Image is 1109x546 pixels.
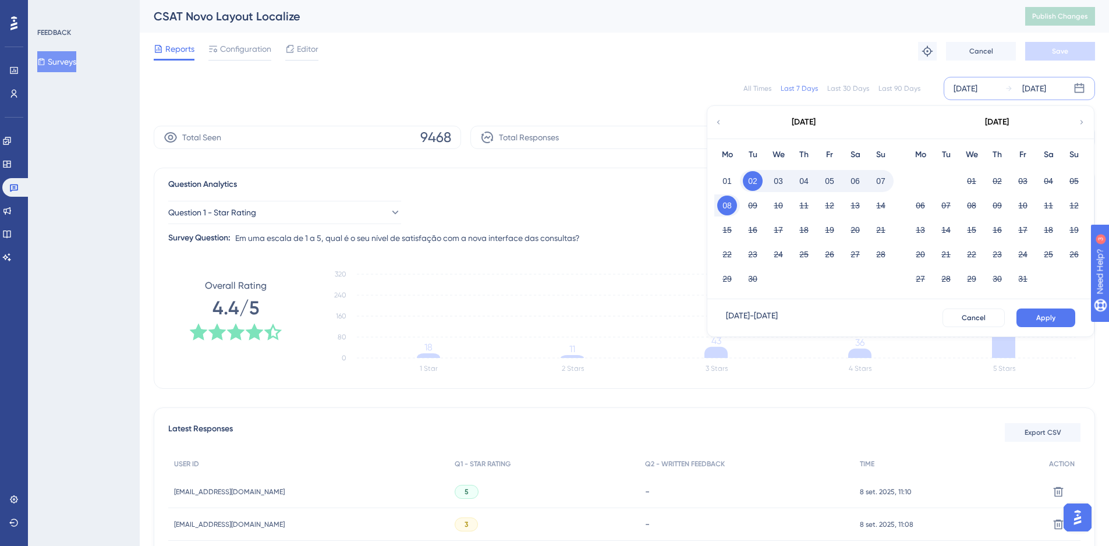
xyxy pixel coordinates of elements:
[987,269,1007,289] button: 30
[420,128,451,147] span: 9468
[1010,148,1036,162] div: Fr
[860,487,912,497] span: 8 set. 2025, 11:10
[174,520,285,529] span: [EMAIL_ADDRESS][DOMAIN_NAME]
[743,171,763,191] button: 02
[781,84,818,93] div: Last 7 Days
[845,171,865,191] button: 06
[959,148,984,162] div: We
[910,196,930,215] button: 06
[936,196,956,215] button: 07
[820,196,839,215] button: 12
[1039,244,1058,264] button: 25
[37,28,71,37] div: FEEDBACK
[871,220,891,240] button: 21
[1005,423,1080,442] button: Export CSV
[820,220,839,240] button: 19
[936,220,956,240] button: 14
[868,148,894,162] div: Su
[987,171,1007,191] button: 02
[985,115,1009,129] div: [DATE]
[871,244,891,264] button: 28
[766,148,791,162] div: We
[910,269,930,289] button: 27
[569,343,575,354] tspan: 11
[711,335,721,346] tspan: 43
[1025,428,1061,437] span: Export CSV
[969,47,993,56] span: Cancel
[962,196,982,215] button: 08
[871,196,891,215] button: 14
[168,201,401,224] button: Question 1 - Star Rating
[335,270,346,278] tspan: 320
[420,364,438,373] text: 1 Star
[338,333,346,341] tspan: 80
[455,459,511,469] span: Q1 - STAR RATING
[645,486,848,497] div: -
[499,130,559,144] span: Total Responses
[81,6,84,15] div: 3
[645,459,725,469] span: Q2 - WRITTEN FEEDBACK
[1022,81,1046,95] div: [DATE]
[791,148,817,162] div: Th
[794,196,814,215] button: 11
[794,171,814,191] button: 04
[792,115,816,129] div: [DATE]
[37,51,76,72] button: Surveys
[768,244,788,264] button: 24
[936,244,956,264] button: 21
[717,220,737,240] button: 15
[706,364,728,373] text: 3 Stars
[1025,42,1095,61] button: Save
[717,196,737,215] button: 08
[936,269,956,289] button: 28
[717,244,737,264] button: 22
[212,295,259,321] span: 4.4/5
[1039,220,1058,240] button: 18
[768,171,788,191] button: 03
[743,84,771,93] div: All Times
[1013,171,1033,191] button: 03
[993,364,1015,373] text: 5 Stars
[342,354,346,362] tspan: 0
[943,309,1005,327] button: Cancel
[235,231,580,245] span: Em uma escala de 1 a 5, qual é o seu nível de satisfação com a nova interface das consultas?
[465,520,468,529] span: 3
[220,42,271,56] span: Configuration
[1016,309,1075,327] button: Apply
[908,148,933,162] div: Mo
[768,220,788,240] button: 17
[1064,196,1084,215] button: 12
[820,244,839,264] button: 26
[910,244,930,264] button: 20
[336,312,346,320] tspan: 160
[946,42,1016,61] button: Cancel
[1036,313,1055,322] span: Apply
[860,520,913,529] span: 8 set. 2025, 11:08
[168,205,256,219] span: Question 1 - Star Rating
[962,313,986,322] span: Cancel
[424,342,433,353] tspan: 18
[933,148,959,162] div: Tu
[849,364,871,373] text: 4 Stars
[794,220,814,240] button: 18
[827,84,869,93] div: Last 30 Days
[1013,196,1033,215] button: 10
[168,422,233,443] span: Latest Responses
[297,42,318,56] span: Editor
[845,196,865,215] button: 13
[740,148,766,162] div: Tu
[182,130,221,144] span: Total Seen
[820,171,839,191] button: 05
[1013,269,1033,289] button: 31
[168,178,237,192] span: Question Analytics
[1013,220,1033,240] button: 17
[743,220,763,240] button: 16
[1049,459,1075,469] span: ACTION
[1025,7,1095,26] button: Publish Changes
[817,148,842,162] div: Fr
[1052,47,1068,56] span: Save
[962,171,982,191] button: 01
[987,244,1007,264] button: 23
